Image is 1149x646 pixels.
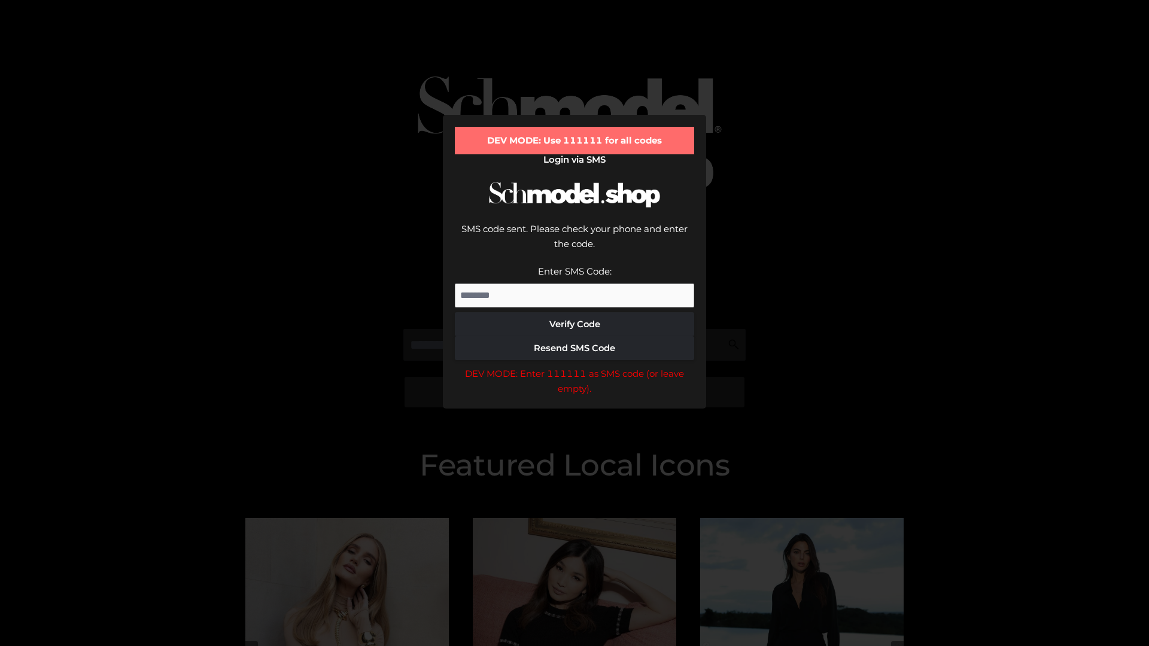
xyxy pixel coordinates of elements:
[455,221,694,264] div: SMS code sent. Please check your phone and enter the code.
[538,266,612,277] label: Enter SMS Code:
[485,171,664,218] img: Schmodel Logo
[455,366,694,397] div: DEV MODE: Enter 111111 as SMS code (or leave empty).
[455,336,694,360] button: Resend SMS Code
[455,154,694,165] h2: Login via SMS
[455,312,694,336] button: Verify Code
[455,127,694,154] div: DEV MODE: Use 111111 for all codes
